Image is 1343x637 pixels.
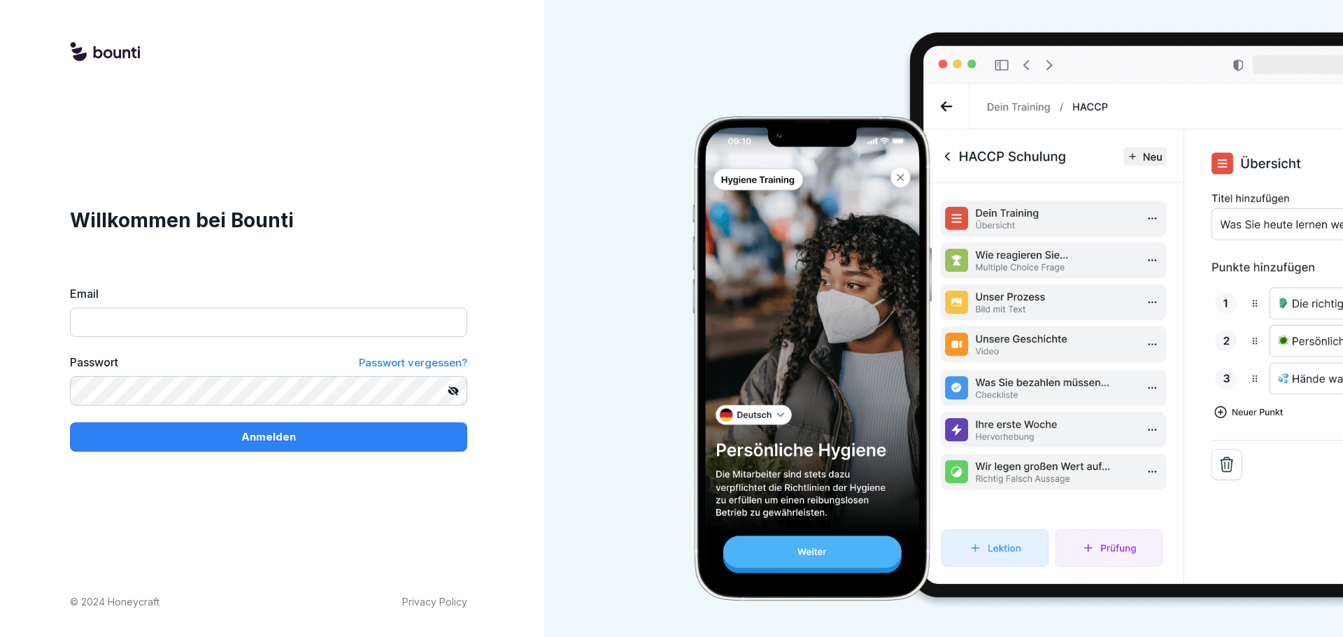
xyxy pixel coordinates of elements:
[359,354,467,371] a: Passwort vergessen?
[359,356,467,369] span: Passwort vergessen?
[402,594,467,609] a: Privacy Policy
[241,429,296,445] p: Anmelden
[70,42,140,63] img: logo.svg
[70,285,467,302] label: Email
[70,354,118,371] label: Passwort
[70,422,467,452] button: Anmelden
[70,594,159,609] p: © 2024 Honeycraft
[70,206,467,235] h1: Willkommen bei Bounti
